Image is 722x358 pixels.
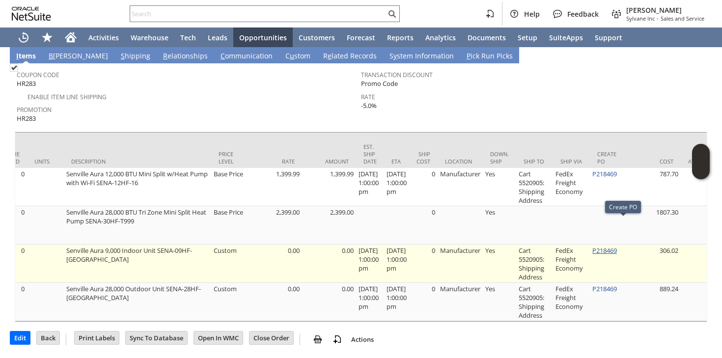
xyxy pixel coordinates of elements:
a: Communication [218,51,275,62]
a: Custom [283,51,313,62]
a: Recent Records [12,28,35,47]
span: I [16,51,19,60]
td: 0 [409,168,438,206]
td: 889.24 [627,283,681,321]
a: Forecast [341,28,381,47]
a: Support [589,28,628,47]
a: Customers [293,28,341,47]
a: Unrolled view on [694,49,706,61]
td: 306.02 [627,245,681,283]
a: Analytics [419,28,462,47]
span: S [121,51,125,60]
a: Shipping [118,51,153,62]
span: Oracle Guided Learning Widget. To move around, please hold and drag [692,162,710,180]
span: Customers [299,33,335,42]
img: add-record.svg [332,333,343,345]
td: Yes [483,245,516,283]
div: Down. Ship [490,150,509,165]
span: Sales and Service [661,15,704,22]
span: y [393,51,397,60]
a: Rate [361,93,375,101]
td: FedEx Freight Economy [553,245,590,283]
td: Senville Aura 28,000 Outdoor Unit SENA-28HF-[GEOGRAPHIC_DATA] [64,283,211,321]
div: Rate [255,158,295,165]
td: Cart 5520905: Shipping Address [516,245,553,283]
span: Reports [387,33,414,42]
div: Create PO [609,203,637,211]
td: 0.00 [302,283,356,321]
td: Manufacturer [438,283,483,321]
a: System Information [387,51,456,62]
span: Sylvane Inc [626,15,655,22]
td: Cart 5520905: Shipping Address [516,283,553,321]
a: P218469 [592,284,617,293]
a: B[PERSON_NAME] [46,51,111,62]
td: Manufacturer [438,245,483,283]
td: 1,399.99 [248,168,302,206]
div: Cost [634,158,673,165]
span: Tech [180,33,196,42]
td: Custom [211,245,248,283]
input: Back [37,331,59,344]
td: [DATE] 1:00:00 pm [384,168,409,206]
td: [DATE] 1:00:00 pm [356,245,384,283]
td: 0.00 [302,245,356,283]
a: Relationships [161,51,210,62]
iframe: Click here to launch Oracle Guided Learning Help Panel [692,144,710,179]
a: Opportunities [233,28,293,47]
span: R [163,51,167,60]
span: u [290,51,294,60]
a: Transaction Discount [361,71,433,79]
td: Yes [483,206,516,245]
div: Description [71,158,204,165]
a: Reports [381,28,419,47]
span: Forecast [347,33,375,42]
span: Help [524,9,540,19]
td: 2,399.00 [302,206,356,245]
a: Enable Item Line Shipping [28,93,107,101]
td: Senville Aura 28,000 BTU Tri Zone Mini Split Heat Pump SENA-30HF-T999 [64,206,211,245]
a: Coupon Code [17,71,59,79]
a: Tech [174,28,202,47]
div: Ship To [524,158,546,165]
td: 787.70 [627,168,681,206]
span: Leads [208,33,227,42]
a: Items [14,51,38,62]
span: [PERSON_NAME] [626,5,704,15]
td: Senville Aura 12,000 BTU Mini Split w/Heat Pump with Wi-Fi SENA-12HF-16 [64,168,211,206]
span: Warehouse [131,33,168,42]
td: Custom [211,283,248,321]
td: 1807.30 [627,206,681,245]
div: Amount [309,158,349,165]
span: SuiteApps [549,33,583,42]
td: 0.00 [248,245,302,283]
a: Activities [83,28,125,47]
span: -5.0% [361,101,377,110]
input: Open In WMC [194,331,243,344]
td: [DATE] 1:00:00 pm [356,283,384,321]
span: B [49,51,53,60]
td: 0 [409,283,438,321]
svg: Home [65,31,77,43]
td: [DATE] 1:00:00 pm [356,168,384,206]
span: P [467,51,471,60]
div: Location [445,158,475,165]
a: Leads [202,28,233,47]
td: [DATE] 1:00:00 pm [384,283,409,321]
td: 1,399.99 [302,168,356,206]
input: Close Order [250,331,293,344]
td: FedEx Freight Economy [553,283,590,321]
span: HR283 [17,114,36,123]
span: Support [595,33,622,42]
img: Checked [10,63,18,72]
div: ETA [391,158,402,165]
td: 0 [409,245,438,283]
a: Setup [512,28,543,47]
td: Cart 5520905: Shipping Address [516,168,553,206]
input: Search [130,8,386,20]
a: Related Records [321,51,379,62]
a: Pick Run Picks [464,51,515,62]
a: P218469 [592,246,617,255]
svg: Shortcuts [41,31,53,43]
a: Warehouse [125,28,174,47]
